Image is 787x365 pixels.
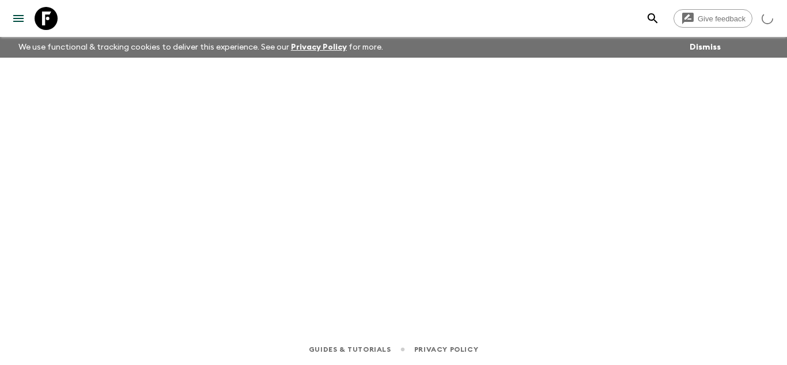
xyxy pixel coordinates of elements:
[14,37,388,58] p: We use functional & tracking cookies to deliver this experience. See our for more.
[641,7,664,30] button: search adventures
[309,343,391,356] a: Guides & Tutorials
[687,39,724,55] button: Dismiss
[291,43,347,51] a: Privacy Policy
[674,9,752,28] a: Give feedback
[414,343,478,356] a: Privacy Policy
[7,7,30,30] button: menu
[691,14,752,23] span: Give feedback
